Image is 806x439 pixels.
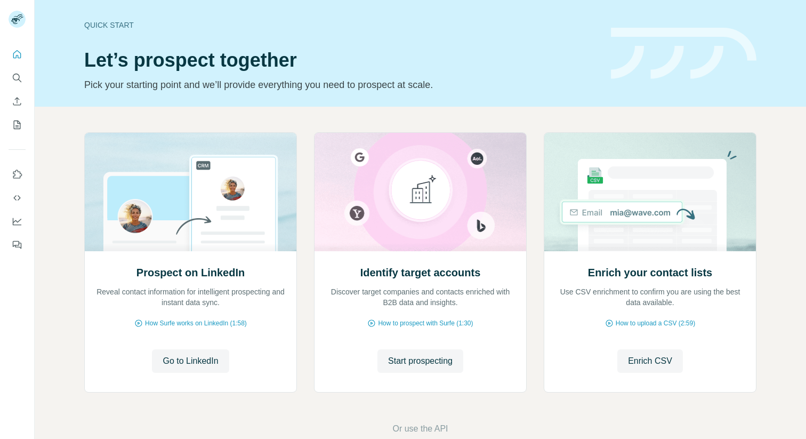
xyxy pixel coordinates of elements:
h2: Prospect on LinkedIn [136,265,245,280]
button: Feedback [9,235,26,254]
h2: Identify target accounts [360,265,481,280]
span: How to prospect with Surfe (1:30) [378,318,473,328]
img: Identify target accounts [314,133,527,251]
button: Search [9,68,26,87]
span: Go to LinkedIn [163,355,218,368]
span: How to upload a CSV (2:59) [616,318,695,328]
h2: Enrich your contact lists [588,265,712,280]
span: Start prospecting [388,355,453,368]
img: Prospect on LinkedIn [84,133,297,251]
img: banner [611,28,756,79]
button: Enrich CSV [617,349,683,373]
button: Or use the API [392,422,448,435]
span: How Surfe works on LinkedIn (1:58) [145,318,247,328]
p: Reveal contact information for intelligent prospecting and instant data sync. [95,286,286,308]
button: Use Surfe API [9,188,26,207]
button: Dashboard [9,212,26,231]
p: Discover target companies and contacts enriched with B2B data and insights. [325,286,515,308]
button: Quick start [9,45,26,64]
p: Pick your starting point and we’ll provide everything you need to prospect at scale. [84,77,598,92]
div: Quick start [84,20,598,30]
span: Enrich CSV [628,355,672,368]
button: Enrich CSV [9,92,26,111]
img: Enrich your contact lists [544,133,756,251]
button: Go to LinkedIn [152,349,229,373]
button: Use Surfe on LinkedIn [9,165,26,184]
h1: Let’s prospect together [84,50,598,71]
button: Start prospecting [377,349,463,373]
button: My lists [9,115,26,134]
p: Use CSV enrichment to confirm you are using the best data available. [555,286,745,308]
